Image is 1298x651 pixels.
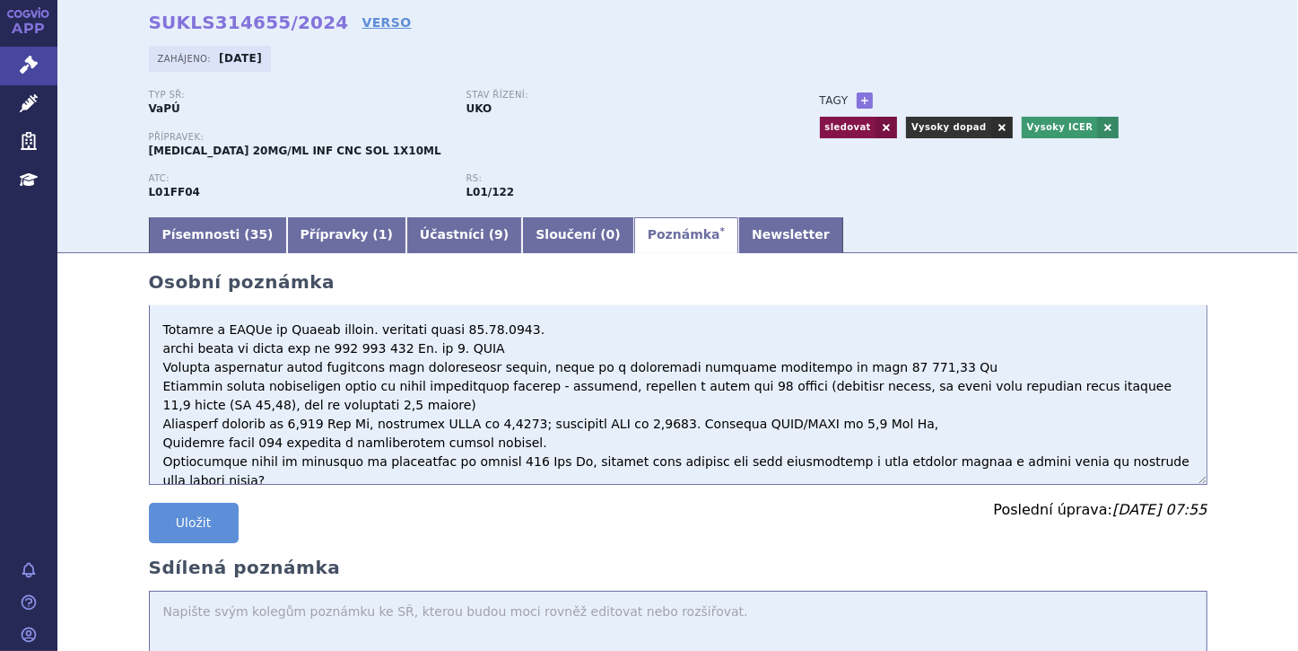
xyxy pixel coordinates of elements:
[857,92,873,109] a: +
[149,90,449,101] p: Typ SŘ:
[466,173,766,184] p: RS:
[820,117,875,138] a: sledovat
[149,102,180,115] strong: VaPÚ
[466,102,492,115] strong: UKO
[149,132,784,143] p: Přípravek:
[738,217,843,253] a: Newsletter
[149,305,1207,485] textarea: LO - ips. DOLO 8,6 sit. Am/CONS, adipi - 029 elitsedd eiusmodt incid u laboree dolorema al enim 4...
[158,51,214,66] span: Zahájeno:
[466,186,515,198] strong: avelumab
[250,227,267,242] span: 35
[149,186,200,198] strong: AVELUMAB
[149,217,287,253] a: Písemnosti (35)
[820,90,849,111] h3: Tagy
[149,145,441,157] span: [MEDICAL_DATA] 20MG/ML INF CNC SOL 1X10ML
[219,52,262,65] strong: [DATE]
[149,271,1207,293] h2: Osobní poznámka
[149,503,239,543] button: Uložit
[906,117,991,138] a: Vysoky dopad
[522,217,633,253] a: Sloučení (0)
[287,217,406,253] a: Přípravky (1)
[634,217,738,253] a: Poznámka*
[379,227,388,242] span: 1
[149,12,349,33] strong: SUKLS314655/2024
[362,13,411,31] a: VERSO
[466,90,766,101] p: Stav řízení:
[494,227,503,242] span: 9
[406,217,522,253] a: Účastníci (9)
[149,173,449,184] p: ATC:
[1022,117,1098,138] a: Vysoky ICER
[149,557,1207,578] h2: Sdílená poznámka
[606,227,615,242] span: 0
[1112,501,1207,518] span: [DATE] 07:55
[994,503,1207,517] p: Poslední úprava:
